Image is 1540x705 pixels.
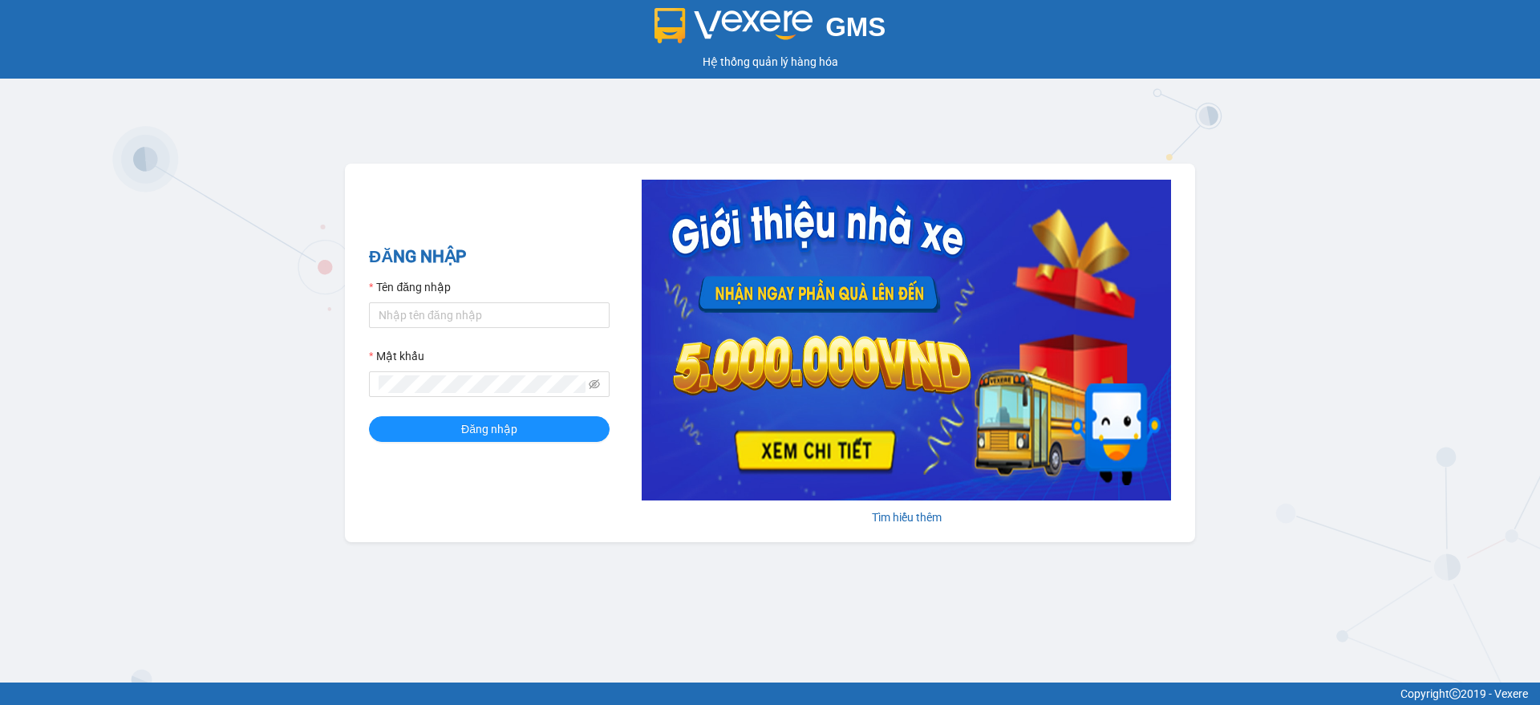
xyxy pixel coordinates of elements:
label: Tên đăng nhập [369,278,451,296]
h2: ĐĂNG NHẬP [369,244,610,270]
div: Hệ thống quản lý hàng hóa [4,53,1536,71]
button: Đăng nhập [369,416,610,442]
img: banner-0 [642,180,1171,500]
img: logo 2 [654,8,813,43]
span: GMS [825,12,885,42]
div: Copyright 2019 - Vexere [12,685,1528,703]
span: copyright [1449,688,1461,699]
div: Tìm hiểu thêm [642,508,1171,526]
input: Mật khẩu [379,375,586,393]
span: eye-invisible [589,379,600,390]
label: Mật khẩu [369,347,424,365]
a: GMS [654,24,886,37]
input: Tên đăng nhập [369,302,610,328]
span: Đăng nhập [461,420,517,438]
